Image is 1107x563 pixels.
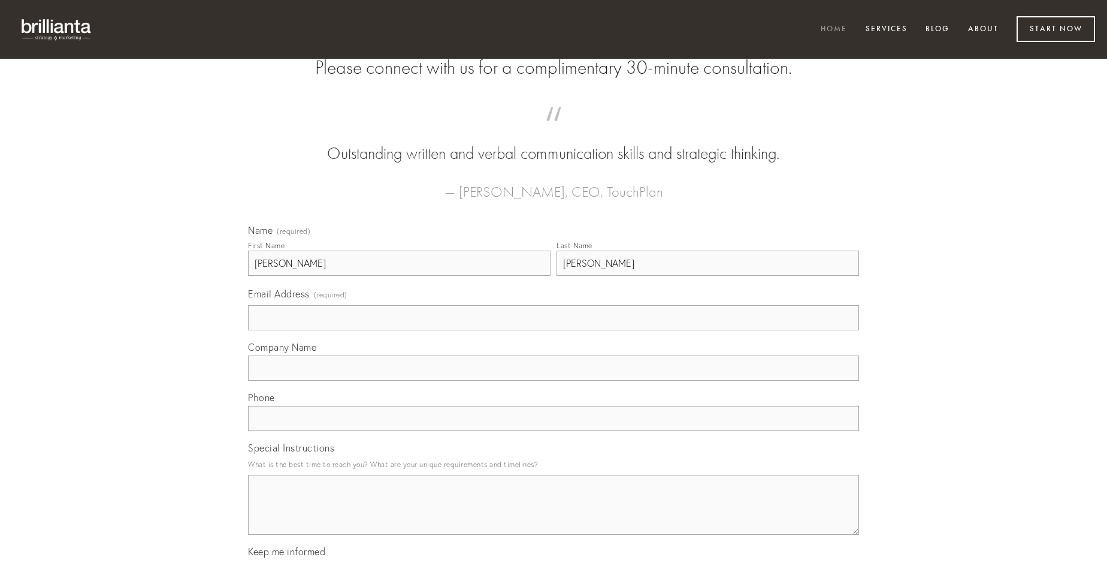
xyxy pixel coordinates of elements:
[267,119,840,165] blockquote: Outstanding written and verbal communication skills and strategic thinking.
[267,165,840,204] figcaption: — [PERSON_NAME], CEO, TouchPlan
[248,56,859,79] h2: Please connect with us for a complimentary 30-minute consultation.
[277,228,310,235] span: (required)
[556,241,592,250] div: Last Name
[248,392,275,404] span: Phone
[248,224,273,236] span: Name
[248,341,316,353] span: Company Name
[248,288,310,300] span: Email Address
[248,442,334,454] span: Special Instructions
[248,456,859,472] p: What is the best time to reach you? What are your unique requirements and timelines?
[813,20,855,40] a: Home
[314,287,347,303] span: (required)
[12,12,102,47] img: brillianta - research, strategy, marketing
[858,20,915,40] a: Services
[918,20,957,40] a: Blog
[1017,16,1095,42] a: Start Now
[960,20,1006,40] a: About
[248,546,325,558] span: Keep me informed
[267,119,840,142] span: “
[248,241,285,250] div: First Name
